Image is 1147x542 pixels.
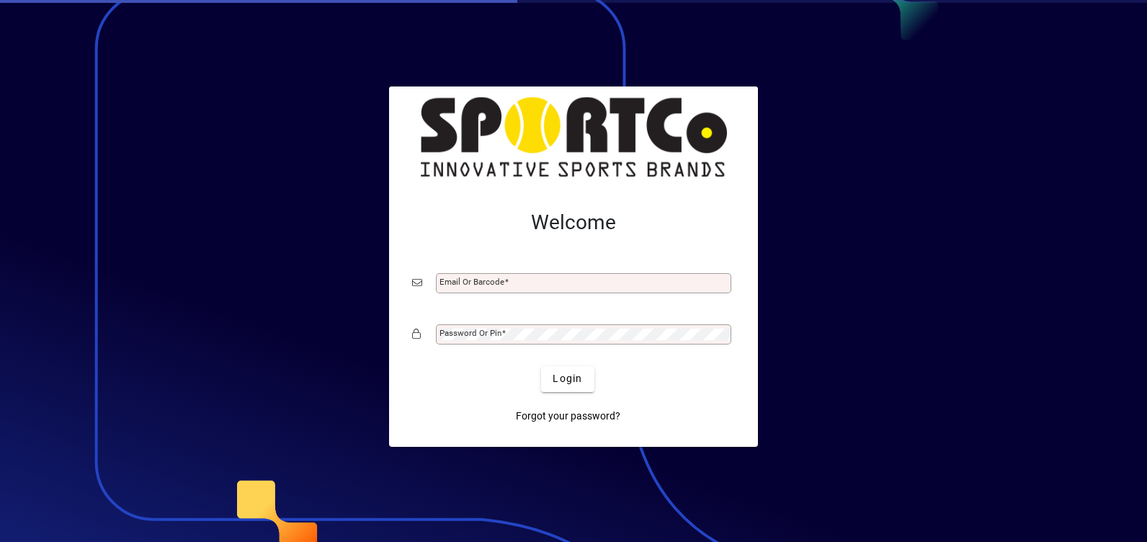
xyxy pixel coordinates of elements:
span: Login [553,371,582,386]
button: Login [541,366,594,392]
h2: Welcome [412,210,735,235]
mat-label: Password or Pin [439,328,501,338]
span: Forgot your password? [516,409,620,424]
mat-label: Email or Barcode [439,277,504,287]
a: Forgot your password? [510,404,626,430]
